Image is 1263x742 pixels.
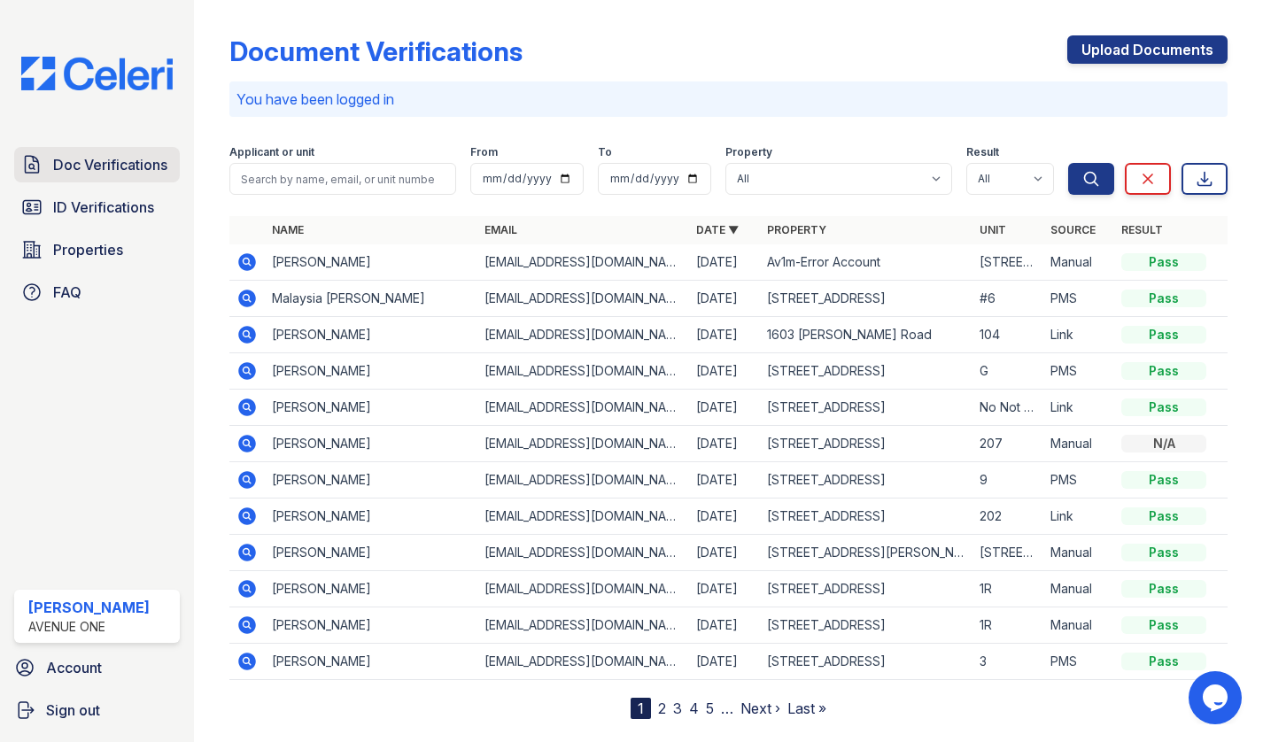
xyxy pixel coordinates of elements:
[972,571,1043,607] td: 1R
[1043,499,1114,535] td: Link
[1043,571,1114,607] td: Manual
[477,426,690,462] td: [EMAIL_ADDRESS][DOMAIN_NAME]
[229,145,314,159] label: Applicant or unit
[972,281,1043,317] td: #6
[1121,435,1206,452] div: N/A
[265,644,477,680] td: [PERSON_NAME]
[972,244,1043,281] td: [STREET_ADDRESS]
[7,57,187,90] img: CE_Logo_Blue-a8612792a0a2168367f1c8372b55b34899dd931a85d93a1a3d3e32e68fde9ad4.png
[1043,462,1114,499] td: PMS
[1121,544,1206,561] div: Pass
[966,145,999,159] label: Result
[477,390,690,426] td: [EMAIL_ADDRESS][DOMAIN_NAME]
[53,239,123,260] span: Properties
[14,189,180,225] a: ID Verifications
[721,698,733,719] span: …
[265,244,477,281] td: [PERSON_NAME]
[689,462,760,499] td: [DATE]
[1043,535,1114,571] td: Manual
[689,535,760,571] td: [DATE]
[1121,580,1206,598] div: Pass
[272,223,304,236] a: Name
[1121,290,1206,307] div: Pass
[236,89,1220,110] p: You have been logged in
[689,390,760,426] td: [DATE]
[484,223,517,236] a: Email
[7,650,187,685] a: Account
[477,281,690,317] td: [EMAIL_ADDRESS][DOMAIN_NAME]
[265,535,477,571] td: [PERSON_NAME]
[265,353,477,390] td: [PERSON_NAME]
[972,426,1043,462] td: 207
[689,317,760,353] td: [DATE]
[53,154,167,175] span: Doc Verifications
[760,244,972,281] td: Av1m-Error Account
[46,699,100,721] span: Sign out
[477,499,690,535] td: [EMAIL_ADDRESS][DOMAIN_NAME]
[229,35,523,67] div: Document Verifications
[28,618,150,636] div: Avenue One
[696,223,739,236] a: Date ▼
[760,353,972,390] td: [STREET_ADDRESS]
[972,353,1043,390] td: G
[265,499,477,535] td: [PERSON_NAME]
[760,281,972,317] td: [STREET_ADDRESS]
[1121,253,1206,271] div: Pass
[1121,223,1163,236] a: Result
[1121,507,1206,525] div: Pass
[760,535,972,571] td: [STREET_ADDRESS][PERSON_NAME]
[1043,353,1114,390] td: PMS
[28,597,150,618] div: [PERSON_NAME]
[14,274,180,310] a: FAQ
[1189,671,1245,724] iframe: chat widget
[767,223,826,236] a: Property
[972,499,1043,535] td: 202
[229,163,456,195] input: Search by name, email, or unit number
[689,699,699,717] a: 4
[477,317,690,353] td: [EMAIL_ADDRESS][DOMAIN_NAME]
[689,644,760,680] td: [DATE]
[689,426,760,462] td: [DATE]
[1043,426,1114,462] td: Manual
[972,462,1043,499] td: 9
[1043,607,1114,644] td: Manual
[760,607,972,644] td: [STREET_ADDRESS]
[1121,362,1206,380] div: Pass
[477,607,690,644] td: [EMAIL_ADDRESS][DOMAIN_NAME]
[787,699,826,717] a: Last »
[972,644,1043,680] td: 3
[265,462,477,499] td: [PERSON_NAME]
[477,535,690,571] td: [EMAIL_ADDRESS][DOMAIN_NAME]
[265,317,477,353] td: [PERSON_NAME]
[265,281,477,317] td: Malaysia [PERSON_NAME]
[53,282,81,303] span: FAQ
[1121,471,1206,489] div: Pass
[14,147,180,182] a: Doc Verifications
[7,692,187,728] a: Sign out
[1121,326,1206,344] div: Pass
[477,571,690,607] td: [EMAIL_ADDRESS][DOMAIN_NAME]
[689,607,760,644] td: [DATE]
[980,223,1006,236] a: Unit
[470,145,498,159] label: From
[658,699,666,717] a: 2
[760,571,972,607] td: [STREET_ADDRESS]
[477,244,690,281] td: [EMAIL_ADDRESS][DOMAIN_NAME]
[265,426,477,462] td: [PERSON_NAME]
[689,499,760,535] td: [DATE]
[1067,35,1228,64] a: Upload Documents
[1043,317,1114,353] td: Link
[760,426,972,462] td: [STREET_ADDRESS]
[760,644,972,680] td: [STREET_ADDRESS]
[53,197,154,218] span: ID Verifications
[1121,616,1206,634] div: Pass
[1043,644,1114,680] td: PMS
[689,571,760,607] td: [DATE]
[598,145,612,159] label: To
[972,317,1043,353] td: 104
[673,699,682,717] a: 3
[725,145,772,159] label: Property
[972,390,1043,426] td: No Not Use 1R
[760,390,972,426] td: [STREET_ADDRESS]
